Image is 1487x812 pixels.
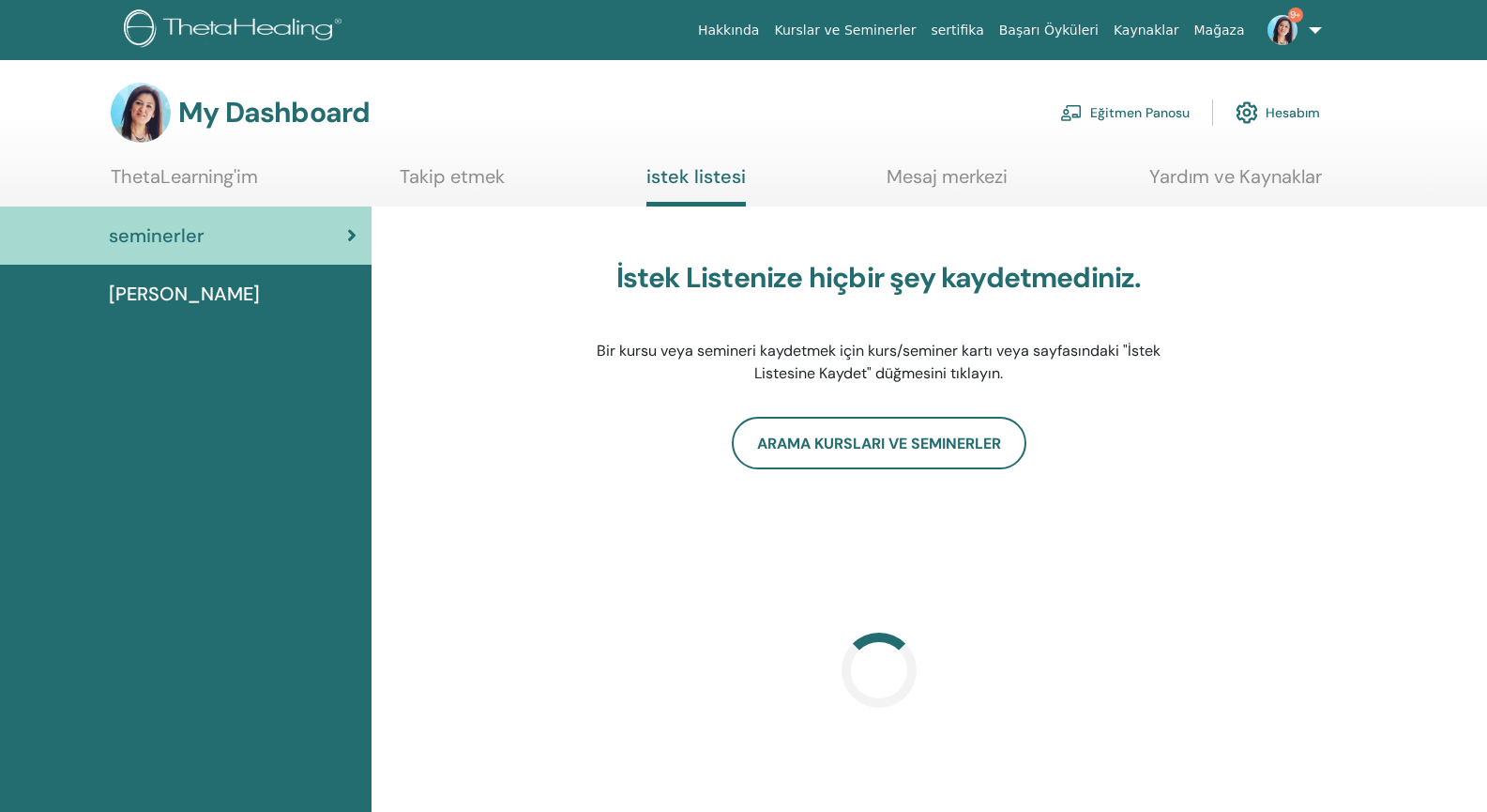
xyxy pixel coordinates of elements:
[1267,15,1297,45] img: default.jpg
[732,417,1026,469] a: Arama Kursları ve Seminerler
[124,9,348,52] img: logo.png
[1288,8,1303,23] span: 9+
[111,165,258,202] a: ThetaLearning'im
[1060,92,1190,133] a: Eğitmen Panosu
[584,261,1175,295] h3: İstek Listenize hiçbir şey kaydetmediniz.
[109,222,205,250] span: seminerler
[646,165,746,207] a: istek listesi
[1186,13,1252,48] a: Mağaza
[1106,13,1187,48] a: Kaynaklar
[1236,92,1320,133] a: Hesabım
[1060,104,1083,121] img: chalkboard-teacher.svg
[400,165,505,202] a: Takip etmek
[766,13,923,48] a: Kurslar ve Seminerler
[1236,97,1258,129] img: cog.svg
[690,13,767,48] a: Hakkında
[178,96,370,130] h3: My Dashboard
[111,83,171,143] img: default.jpg
[923,13,991,48] a: sertifika
[584,340,1175,385] p: Bir kursu veya semineri kaydetmek için kurs/seminer kartı veya sayfasındaki "İstek Listesine Kayd...
[887,165,1008,202] a: Mesaj merkezi
[992,13,1106,48] a: Başarı Öyküleri
[109,280,260,308] span: [PERSON_NAME]
[1149,165,1322,202] a: Yardım ve Kaynaklar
